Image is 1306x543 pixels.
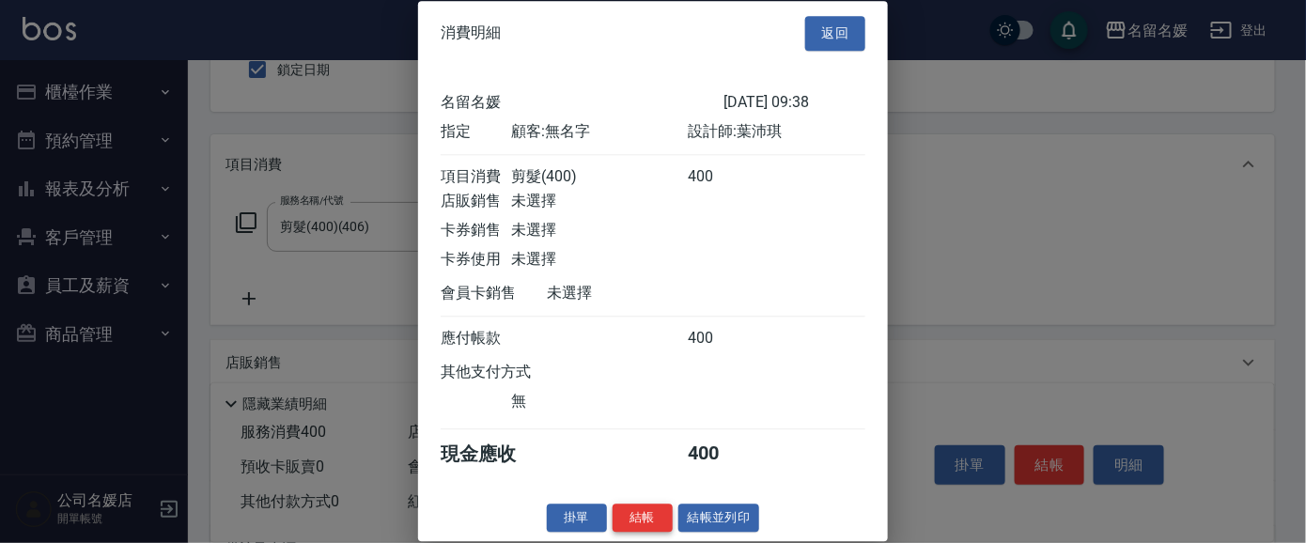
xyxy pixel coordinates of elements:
[441,363,583,382] div: 其他支付方式
[511,250,688,270] div: 未選擇
[441,221,511,240] div: 卡券銷售
[441,250,511,270] div: 卡券使用
[547,504,607,533] button: 掛單
[441,329,511,349] div: 應付帳款
[805,16,865,51] button: 返回
[441,192,511,211] div: 店販銷售
[511,192,688,211] div: 未選擇
[441,93,723,113] div: 名留名媛
[441,442,547,467] div: 現金應收
[689,122,865,142] div: 設計師: 葉沛琪
[689,167,759,187] div: 400
[547,284,723,303] div: 未選擇
[441,122,511,142] div: 指定
[441,167,511,187] div: 項目消費
[613,504,673,533] button: 結帳
[689,329,759,349] div: 400
[723,93,865,113] div: [DATE] 09:38
[441,24,501,43] span: 消費明細
[441,284,547,303] div: 會員卡銷售
[511,167,688,187] div: 剪髮(400)
[511,392,688,411] div: 無
[511,122,688,142] div: 顧客: 無名字
[689,442,759,467] div: 400
[511,221,688,240] div: 未選擇
[678,504,760,533] button: 結帳並列印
